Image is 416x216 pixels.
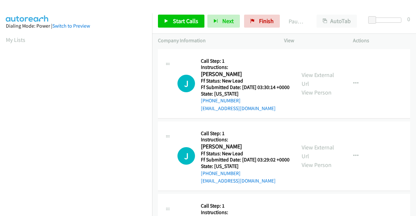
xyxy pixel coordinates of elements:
[201,70,288,78] h2: [PERSON_NAME]
[177,75,195,92] h1: J
[244,15,280,28] a: Finish
[207,15,240,28] button: Next
[317,15,357,28] button: AutoTab
[201,143,288,150] h2: [PERSON_NAME]
[177,75,195,92] div: The call is yet to be attempted
[371,18,401,23] div: Delay between calls (in seconds)
[201,91,290,97] h5: State: [US_STATE]
[201,78,290,84] h5: Ff Status: New Lead
[353,37,410,44] p: Actions
[289,17,305,26] p: Paused
[201,136,290,143] h5: Instructions:
[6,36,25,44] a: My Lists
[302,161,331,169] a: View Person
[173,17,198,25] span: Start Calls
[52,23,90,29] a: Switch to Preview
[201,64,290,70] h5: Instructions:
[201,203,290,209] h5: Call Step: 1
[302,144,334,160] a: View External Url
[201,97,240,104] a: [PHONE_NUMBER]
[201,163,290,170] h5: State: [US_STATE]
[302,89,331,96] a: View Person
[201,178,276,184] a: [EMAIL_ADDRESS][DOMAIN_NAME]
[177,147,195,165] div: The call is yet to be attempted
[201,170,240,176] a: [PHONE_NUMBER]
[158,37,272,44] p: Company Information
[222,17,234,25] span: Next
[302,71,334,87] a: View External Url
[177,147,195,165] h1: J
[6,22,146,30] div: Dialing Mode: Power |
[201,157,290,163] h5: Ff Submitted Date: [DATE] 03:29:02 +0000
[201,84,290,91] h5: Ff Submitted Date: [DATE] 03:30:14 +0000
[201,130,290,137] h5: Call Step: 1
[158,15,204,28] a: Start Calls
[259,17,274,25] span: Finish
[201,58,290,64] h5: Call Step: 1
[201,150,290,157] h5: Ff Status: New Lead
[407,15,410,23] div: 0
[284,37,341,44] p: View
[201,105,276,111] a: [EMAIL_ADDRESS][DOMAIN_NAME]
[201,209,290,216] h5: Instructions:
